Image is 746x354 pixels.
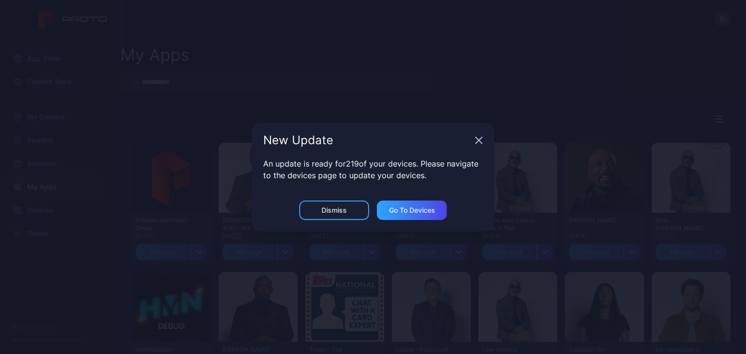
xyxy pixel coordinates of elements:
p: An update is ready for 219 of your devices. Please navigate to the devices page to update your de... [263,158,483,181]
div: Dismiss [322,206,347,214]
button: Dismiss [299,201,369,220]
div: Go to devices [389,206,435,214]
div: New Update [263,135,471,146]
button: Go to devices [377,201,447,220]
